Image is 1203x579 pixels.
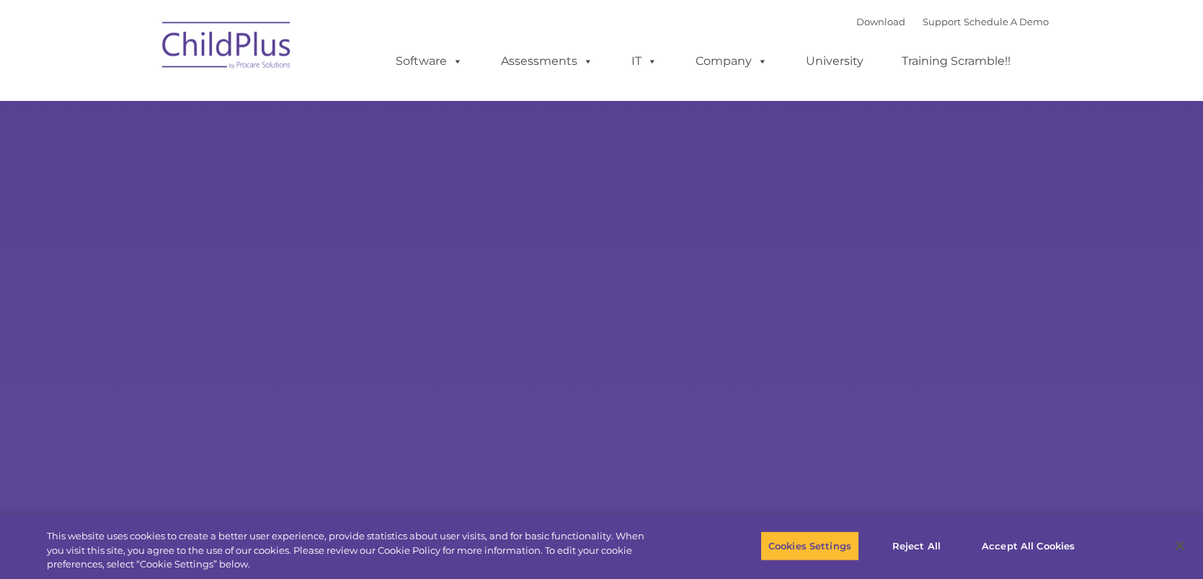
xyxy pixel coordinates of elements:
[487,47,608,76] a: Assessments
[617,47,672,76] a: IT
[964,16,1049,27] a: Schedule A Demo
[974,531,1083,561] button: Accept All Cookies
[381,47,477,76] a: Software
[791,47,878,76] a: University
[856,16,1049,27] font: |
[681,47,782,76] a: Company
[923,16,961,27] a: Support
[155,12,299,84] img: ChildPlus by Procare Solutions
[871,531,962,561] button: Reject All
[47,529,662,572] div: This website uses cookies to create a better user experience, provide statistics about user visit...
[760,531,859,561] button: Cookies Settings
[856,16,905,27] a: Download
[1164,530,1196,562] button: Close
[887,47,1025,76] a: Training Scramble!!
